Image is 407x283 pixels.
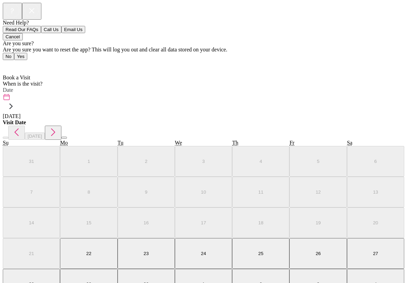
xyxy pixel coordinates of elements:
[88,159,90,164] abbr: September 1, 2025
[3,75,30,80] span: Book a Visit
[30,189,32,195] abbr: September 7, 2025
[202,159,205,164] abbr: September 3, 2025
[118,140,123,146] abbr: Tuesday
[145,159,147,164] abbr: September 2, 2025
[232,177,289,207] button: September 11, 2025
[347,207,404,238] button: September 20, 2025
[373,189,378,195] abbr: September 13, 2025
[28,134,42,139] span: [DATE]
[60,140,68,146] abbr: Monday
[60,238,117,269] button: September 22, 2025
[29,251,34,256] abbr: September 21, 2025
[25,133,45,140] button: [DATE]
[86,251,91,256] abbr: September 22, 2025
[232,140,238,146] abbr: Thursday
[175,177,232,207] button: September 10, 2025
[175,238,232,269] button: September 24, 2025
[60,207,117,238] button: September 15, 2025
[258,220,264,225] abbr: September 18, 2025
[29,220,34,225] abbr: September 14, 2025
[201,189,206,195] abbr: September 10, 2025
[347,177,404,207] button: September 13, 2025
[232,207,289,238] button: September 18, 2025
[289,140,294,146] abbr: Friday
[60,146,117,177] button: September 1, 2025
[7,62,20,68] span: Home
[3,87,13,93] span: Date
[316,220,321,225] abbr: September 19, 2025
[3,20,404,26] div: Need Help?
[175,207,232,238] button: September 17, 2025
[289,238,347,269] button: September 26, 2025
[374,159,377,164] abbr: September 6, 2025
[118,146,175,177] button: September 2, 2025
[3,81,404,87] div: When is the visit?
[3,119,26,125] strong: Visit Date
[86,220,91,225] abbr: September 15, 2025
[3,113,21,119] span: [DATE]
[201,251,206,256] abbr: September 24, 2025
[260,159,262,164] abbr: September 4, 2025
[3,207,60,238] button: September 14, 2025
[3,33,23,40] button: Cancel
[3,26,41,33] button: Read Our FAQs
[118,177,175,207] button: September 9, 2025
[60,177,117,207] button: September 8, 2025
[373,251,378,256] abbr: September 27, 2025
[29,159,34,164] abbr: August 31, 2025
[175,146,232,177] button: September 3, 2025
[3,177,60,207] button: September 7, 2025
[347,238,404,269] button: September 27, 2025
[145,189,147,195] abbr: September 9, 2025
[61,26,85,33] button: Email Us
[118,207,175,238] button: September 16, 2025
[317,159,319,164] abbr: September 5, 2025
[232,238,289,269] button: September 25, 2025
[3,146,60,177] button: August 31, 2025
[201,220,206,225] abbr: September 17, 2025
[88,189,90,195] abbr: September 8, 2025
[316,251,321,256] abbr: September 26, 2025
[289,177,347,207] button: September 12, 2025
[316,189,321,195] abbr: September 12, 2025
[232,146,289,177] button: September 4, 2025
[143,251,149,256] abbr: September 23, 2025
[289,207,347,238] button: September 19, 2025
[3,53,14,60] button: No
[3,40,404,47] div: Are you sure?
[289,146,347,177] button: September 5, 2025
[347,140,353,146] abbr: Saturday
[258,189,264,195] abbr: September 11, 2025
[143,220,149,225] abbr: September 16, 2025
[3,62,20,68] a: Home
[118,238,175,269] button: September 23, 2025
[14,53,27,60] button: Yes
[258,251,264,256] abbr: September 25, 2025
[3,238,60,269] button: September 21, 2025
[373,220,378,225] abbr: September 20, 2025
[3,140,9,146] abbr: Sunday
[175,140,182,146] abbr: Wednesday
[3,47,404,53] div: Are you sure you want to reset the app? This will log you out and clear all data stored on your d...
[347,146,404,177] button: September 6, 2025
[41,26,61,33] button: Call Us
